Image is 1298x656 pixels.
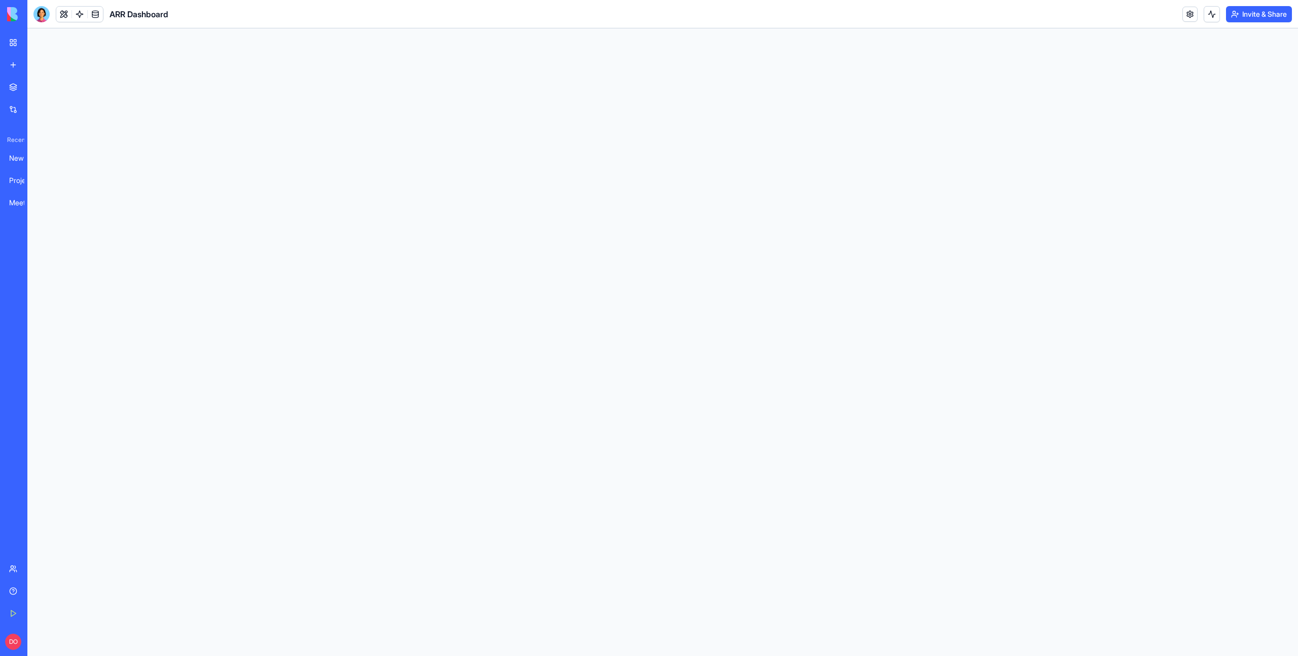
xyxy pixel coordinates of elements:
a: ProjectHub Pro [3,170,44,191]
iframe: To enrich screen reader interactions, please activate Accessibility in Grammarly extension settings [27,28,1298,656]
div: Meeting Intelligence Hub [9,198,38,208]
span: ARR Dashboard [110,8,168,20]
img: logo [7,7,70,21]
div: New App [9,153,38,163]
div: ProjectHub Pro [9,175,38,186]
span: DO [5,634,21,650]
button: Invite & Share [1226,6,1292,22]
a: New App [3,148,44,168]
a: Meeting Intelligence Hub [3,193,44,213]
span: Recent [3,136,24,144]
